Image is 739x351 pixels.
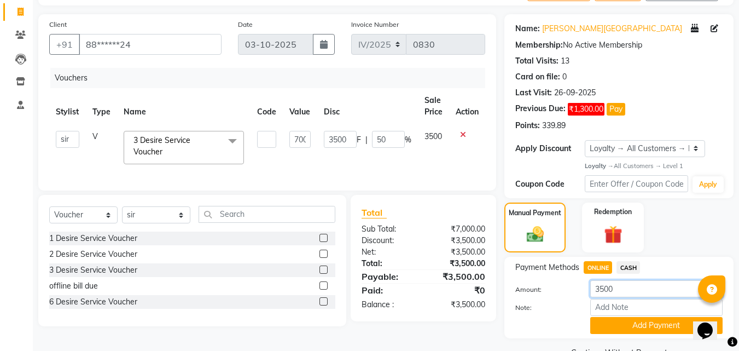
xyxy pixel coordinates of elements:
label: Invoice Number [351,20,399,30]
div: Membership: [515,39,563,51]
div: Balance : [353,299,423,310]
img: _gift.svg [598,223,628,246]
span: Total [362,207,387,218]
div: Paid: [353,284,423,297]
span: % [405,134,411,146]
label: Amount: [507,285,581,295]
span: | [365,134,368,146]
div: Apply Discount [515,143,584,154]
div: ₹0 [423,284,493,297]
td: V [86,124,117,171]
span: Payment Methods [515,262,579,273]
div: 339.89 [542,120,566,131]
th: Sale Price [418,88,449,124]
button: Apply [693,176,724,193]
span: ONLINE [584,261,612,274]
button: +91 [49,34,80,55]
div: ₹3,500.00 [423,258,493,269]
div: 2 Desire Service Voucher [49,249,137,260]
div: Payable: [353,270,423,283]
div: ₹3,500.00 [423,270,493,283]
div: Sub Total: [353,223,423,235]
span: ₹1,300.00 [568,103,604,116]
label: Redemption [594,207,632,217]
div: ₹3,500.00 [423,235,493,246]
div: Last Visit: [515,87,552,99]
div: 0 [562,71,567,83]
div: Total: [353,258,423,269]
div: ₹7,000.00 [423,223,493,235]
div: Discount: [353,235,423,246]
div: Total Visits: [515,55,558,67]
th: Action [449,88,485,124]
label: Manual Payment [509,208,561,218]
div: Coupon Code [515,179,584,190]
label: Note: [507,303,581,313]
label: Date [238,20,253,30]
span: 3500 [424,131,442,141]
th: Disc [317,88,418,124]
div: 13 [561,55,569,67]
div: Points: [515,120,540,131]
a: x [162,147,167,157]
button: Pay [607,103,625,116]
div: No Active Membership [515,39,723,51]
input: Search [199,206,335,223]
strong: Loyalty → [585,162,614,170]
div: offline bill due [49,280,98,292]
a: [PERSON_NAME][GEOGRAPHIC_DATA] [542,23,682,35]
input: Amount [590,280,723,297]
div: Net: [353,246,423,258]
input: Add Note [590,299,723,316]
div: Name: [515,23,540,35]
iframe: chat widget [693,307,728,340]
div: 3 Desire Service Voucher [49,264,137,276]
div: Vouchers [50,68,493,88]
span: CASH [616,261,640,274]
div: ₹3,500.00 [423,299,493,310]
img: _cash.svg [521,225,549,244]
th: Stylist [49,88,86,124]
label: Client [49,20,67,30]
div: 26-09-2025 [554,87,596,99]
div: 1 Desire Service Voucher [49,233,137,244]
th: Code [251,88,283,124]
span: 3 Desire Service Voucher [133,135,190,157]
th: Name [117,88,251,124]
div: Card on file: [515,71,560,83]
span: F [357,134,361,146]
th: Type [86,88,117,124]
div: ₹3,500.00 [423,246,493,258]
input: Enter Offer / Coupon Code [585,175,688,192]
th: Value [283,88,317,124]
input: Search by Name/Mobile/Email/Code [79,34,222,55]
button: Add Payment [590,317,723,334]
div: 6 Desire Service Voucher [49,296,137,308]
div: Previous Due: [515,103,566,116]
div: All Customers → Level 1 [585,162,723,171]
